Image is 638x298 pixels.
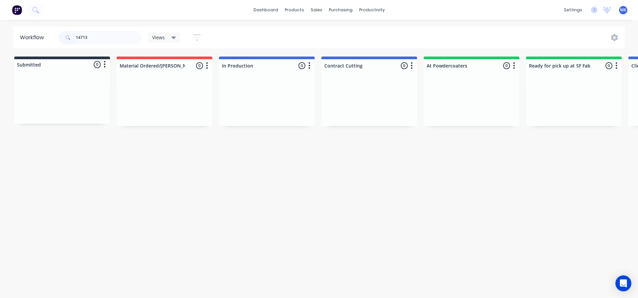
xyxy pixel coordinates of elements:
div: sales [307,5,326,15]
div: products [281,5,307,15]
div: productivity [356,5,388,15]
img: Factory [12,5,22,15]
input: Search for orders... [76,31,142,44]
div: Workflow [20,34,47,42]
div: purchasing [326,5,356,15]
span: MK [620,7,626,13]
div: settings [561,5,585,15]
div: Open Intercom Messenger [615,275,631,291]
span: Views [152,34,165,41]
a: dashboard [250,5,281,15]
